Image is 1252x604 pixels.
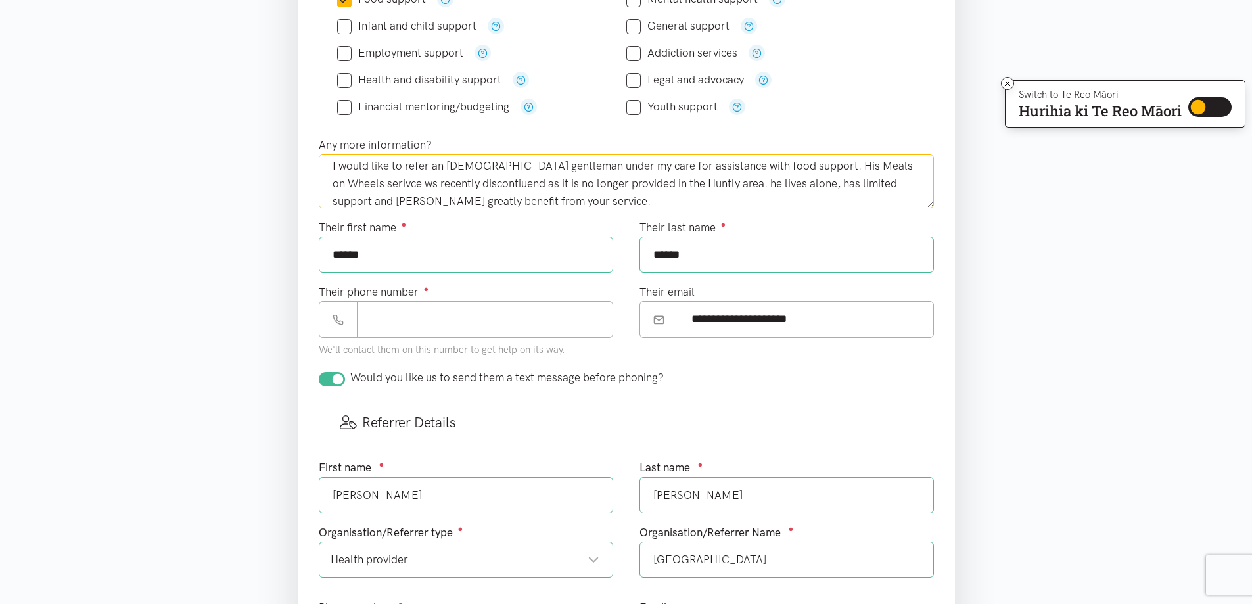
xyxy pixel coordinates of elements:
[626,20,730,32] label: General support
[340,413,913,432] h3: Referrer Details
[626,47,737,58] label: Addiction services
[357,301,613,337] input: Phone number
[678,301,934,337] input: Email
[337,20,476,32] label: Infant and child support
[698,459,703,469] sup: ●
[319,344,565,356] small: We'll contact them on this number to get help on its way.
[458,524,463,534] sup: ●
[331,551,599,569] div: Health provider
[639,459,690,476] label: Last name
[379,459,384,469] sup: ●
[319,459,371,476] label: First name
[721,220,726,229] sup: ●
[337,74,501,85] label: Health and disability support
[337,101,509,112] label: Financial mentoring/budgeting
[626,101,718,112] label: Youth support
[639,283,695,301] label: Their email
[789,524,794,534] sup: ●
[319,136,432,154] label: Any more information?
[319,524,613,542] div: Organisation/Referrer type
[1019,105,1182,117] p: Hurihia ki Te Reo Māori
[337,47,463,58] label: Employment support
[626,74,744,85] label: Legal and advocacy
[639,219,726,237] label: Their last name
[350,371,664,384] span: Would you like us to send them a text message before phoning?
[424,284,429,294] sup: ●
[319,283,429,301] label: Their phone number
[639,524,781,542] label: Organisation/Referrer Name
[1019,91,1182,99] p: Switch to Te Reo Māori
[402,220,407,229] sup: ●
[319,219,407,237] label: Their first name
